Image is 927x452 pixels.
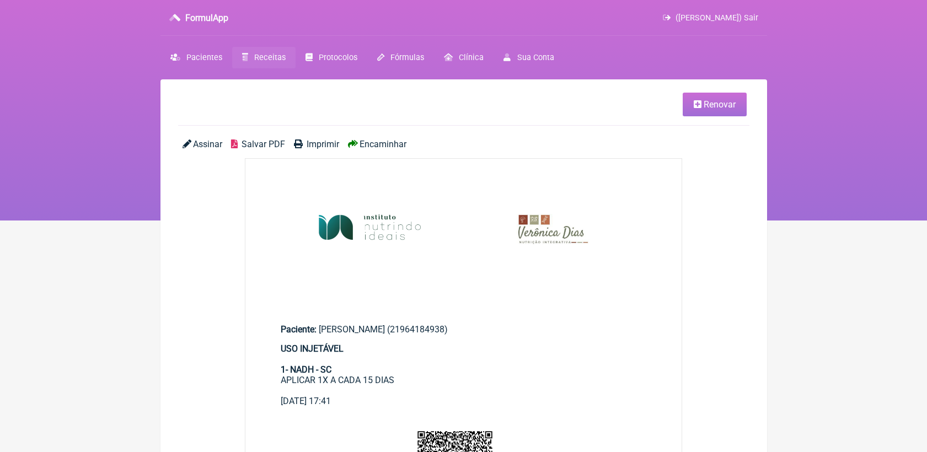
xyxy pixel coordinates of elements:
span: ([PERSON_NAME]) Sair [676,13,758,23]
span: Assinar [193,139,222,149]
span: Fórmulas [390,53,424,62]
a: Sua Conta [494,47,564,68]
a: Clínica [434,47,494,68]
span: Renovar [704,99,736,110]
img: rSewsjIQ7AAAAAAAMhDsAAAAAAAyEOwAAAAAADIQ7AAAAAAAMhDsAAAAAAAyEOwAAAAAADIQ7AAAAAAAMhDsAAAAAAAyEOwAA... [245,159,682,304]
a: Renovar [683,93,747,116]
span: Encaminhar [360,139,406,149]
span: Receitas [254,53,286,62]
h3: FormulApp [185,13,228,23]
strong: USO INJETÁVEL 1- NADH - SC [281,343,344,375]
a: Fórmulas [367,47,434,68]
a: Receitas [232,47,296,68]
div: [PERSON_NAME] (21964184938) [281,324,647,335]
a: Imprimir [294,139,339,149]
a: Pacientes [160,47,232,68]
span: Imprimir [307,139,339,149]
span: Paciente: [281,324,317,335]
a: Assinar [183,139,222,149]
div: APLICAR 1X A CADA 15 DIAS [281,343,647,396]
span: Pacientes [186,53,222,62]
span: Protocolos [319,53,357,62]
a: Encaminhar [348,139,406,149]
a: ([PERSON_NAME]) Sair [663,13,758,23]
div: [DATE] 17:41 [281,396,647,406]
span: Sua Conta [517,53,554,62]
span: Salvar PDF [242,139,285,149]
a: Salvar PDF [231,139,285,149]
a: Protocolos [296,47,367,68]
span: Clínica [459,53,484,62]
